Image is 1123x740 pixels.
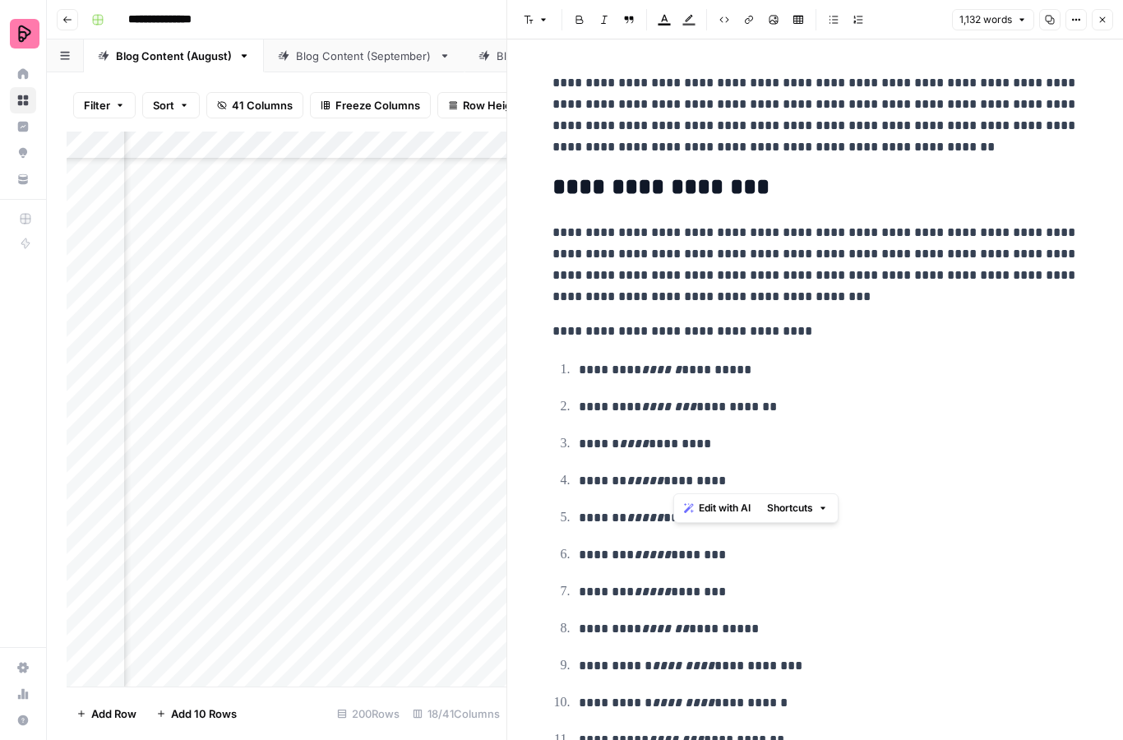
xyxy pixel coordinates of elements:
[171,705,237,722] span: Add 10 Rows
[84,39,264,72] a: Blog Content (August)
[10,166,36,192] a: Your Data
[464,39,630,72] a: Blog Content (July)
[10,113,36,140] a: Insights
[146,701,247,727] button: Add 10 Rows
[10,13,36,54] button: Workspace: Preply
[84,97,110,113] span: Filter
[10,654,36,681] a: Settings
[10,681,36,707] a: Usage
[142,92,200,118] button: Sort
[116,48,232,64] div: Blog Content (August)
[310,92,431,118] button: Freeze Columns
[10,140,36,166] a: Opportunities
[296,48,432,64] div: Blog Content (September)
[767,501,813,516] span: Shortcuts
[67,701,146,727] button: Add Row
[959,12,1012,27] span: 1,132 words
[206,92,303,118] button: 41 Columns
[406,701,506,727] div: 18/41 Columns
[153,97,174,113] span: Sort
[10,19,39,49] img: Preply Logo
[330,701,406,727] div: 200 Rows
[677,497,757,519] button: Edit with AI
[463,97,522,113] span: Row Height
[264,39,464,72] a: Blog Content (September)
[232,97,293,113] span: 41 Columns
[699,501,751,516] span: Edit with AI
[10,87,36,113] a: Browse
[760,497,834,519] button: Shortcuts
[73,92,136,118] button: Filter
[335,97,420,113] span: Freeze Columns
[10,707,36,733] button: Help + Support
[497,48,598,64] div: Blog Content (July)
[952,9,1034,30] button: 1,132 words
[437,92,533,118] button: Row Height
[91,705,136,722] span: Add Row
[10,61,36,87] a: Home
